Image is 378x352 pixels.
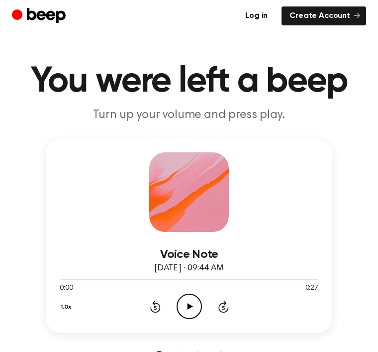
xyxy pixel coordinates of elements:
a: Beep [12,6,68,26]
h3: Voice Note [60,248,318,261]
p: Turn up your volume and press play. [12,108,366,122]
button: 1.0x [60,299,75,316]
span: [DATE] · 09:44 AM [154,264,224,273]
h1: You were left a beep [12,64,366,100]
a: Log in [237,6,276,25]
span: 0:00 [60,283,73,294]
span: 0:27 [305,283,318,294]
a: Create Account [282,6,366,25]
